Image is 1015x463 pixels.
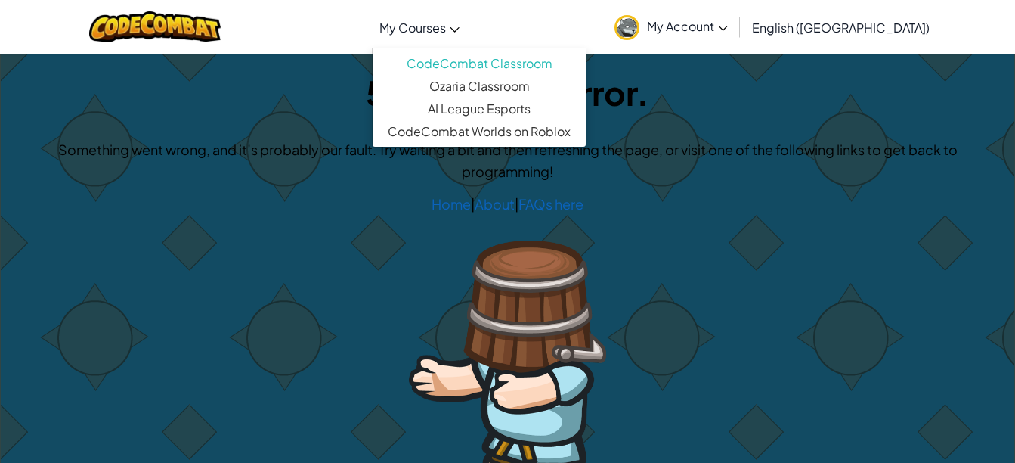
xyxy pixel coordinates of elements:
[744,7,937,48] a: English ([GEOGRAPHIC_DATA])
[373,75,586,98] a: Ozaria Classroom
[432,195,471,213] a: Home
[607,3,735,51] a: My Account
[379,20,446,36] span: My Courses
[373,120,586,143] a: CodeCombat Worlds on Roblox
[614,15,639,40] img: avatar
[16,138,999,182] p: Something went wrong, and it’s probably our fault. Try waiting a bit and then refreshing the page...
[475,195,515,213] a: About
[515,195,518,213] span: |
[372,7,467,48] a: My Courses
[89,11,221,42] img: CodeCombat logo
[471,195,475,213] span: |
[518,195,583,213] a: FAQs here
[366,71,448,113] span: 502:
[647,18,728,34] span: My Account
[373,52,586,75] a: CodeCombat Classroom
[752,20,930,36] span: English ([GEOGRAPHIC_DATA])
[373,98,586,120] a: AI League Esports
